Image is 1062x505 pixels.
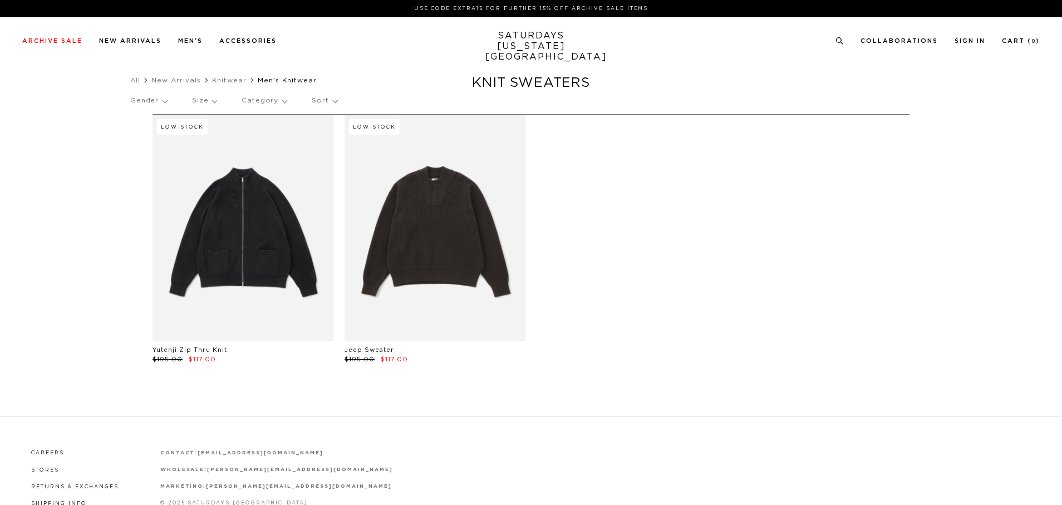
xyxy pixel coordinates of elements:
span: $117.00 [189,356,216,362]
a: All [130,77,140,84]
span: $195.00 [153,356,183,362]
a: [EMAIL_ADDRESS][DOMAIN_NAME] [198,450,323,455]
a: Accessories [219,38,277,44]
small: 0 [1031,39,1036,44]
a: Archive Sale [22,38,82,44]
a: [PERSON_NAME][EMAIL_ADDRESS][DOMAIN_NAME] [206,484,391,489]
span: $195.00 [345,356,375,362]
a: SATURDAYS[US_STATE][GEOGRAPHIC_DATA] [485,31,577,62]
div: Low Stock [349,119,400,135]
a: Yutenji Zip Thru Knit [153,347,227,353]
a: Men's [178,38,203,44]
p: Use Code EXTRA15 for Further 15% Off Archive Sale Items [27,4,1035,13]
a: New Arrivals [99,38,161,44]
a: Cart (0) [1002,38,1040,44]
strong: marketing: [160,484,206,489]
p: Category [242,88,287,114]
p: Gender [130,88,167,114]
a: Jeep Sweater [345,347,394,353]
span: Men's Knitwear [258,77,317,84]
a: New Arrivals [151,77,201,84]
span: $117.00 [381,356,408,362]
a: Returns & Exchanges [31,484,119,489]
a: Knitwear [212,77,247,84]
strong: contact: [160,450,198,455]
a: Collaborations [861,38,938,44]
p: Sort [312,88,337,114]
strong: wholesale: [160,467,208,472]
a: [PERSON_NAME][EMAIL_ADDRESS][DOMAIN_NAME] [207,467,392,472]
a: Stores [31,468,59,473]
a: Sign In [955,38,985,44]
p: Size [192,88,217,114]
div: Low Stock [157,119,208,135]
a: Careers [31,450,64,455]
